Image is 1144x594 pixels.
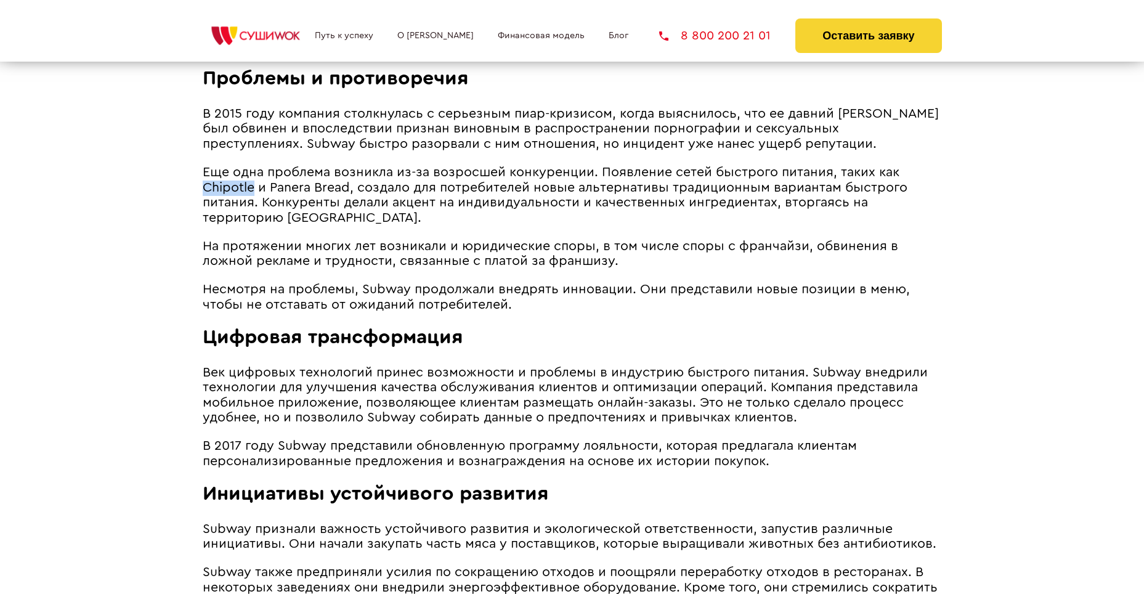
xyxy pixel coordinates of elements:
[203,166,907,224] span: Еще одна проблема возникла из-за возросшей конкуренции. Появление сетей быстрого питания, таких к...
[203,523,936,551] span: Subway признали важность устойчивого развития и экологической ответственности, запустив различные...
[315,31,373,41] a: Путь к успеху
[203,240,898,268] span: На протяжении многих лет возникали и юридические споры, в том числе споры с франчайзи, обвинения ...
[498,31,585,41] a: Финансовая модель
[203,327,463,347] span: Цифровая трансформация
[609,31,628,41] a: Блог
[203,484,549,503] span: Инициативы устойчивого развития
[681,30,771,42] span: 8 800 200 21 01
[659,30,771,42] a: 8 800 200 21 01
[203,366,928,425] span: Век цифровых технологий принес возможности и проблемы в индустрию быстрого питания. Subway внедри...
[397,31,474,41] a: О [PERSON_NAME]
[203,439,857,468] span: В 2017 году Subway представили обновленную программу лояльности, которая предлагала клиентам перс...
[203,68,469,88] span: Проблемы и противоречия
[203,107,939,150] span: В 2015 году компания столкнулась с серьезным пиар-кризисом, когда выяснилось, что ее давний [PERS...
[795,18,941,53] button: Оставить заявку
[203,283,910,311] span: Несмотря на проблемы, Subway продолжали внедрять инновации. Они представили новые позиции в меню,...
